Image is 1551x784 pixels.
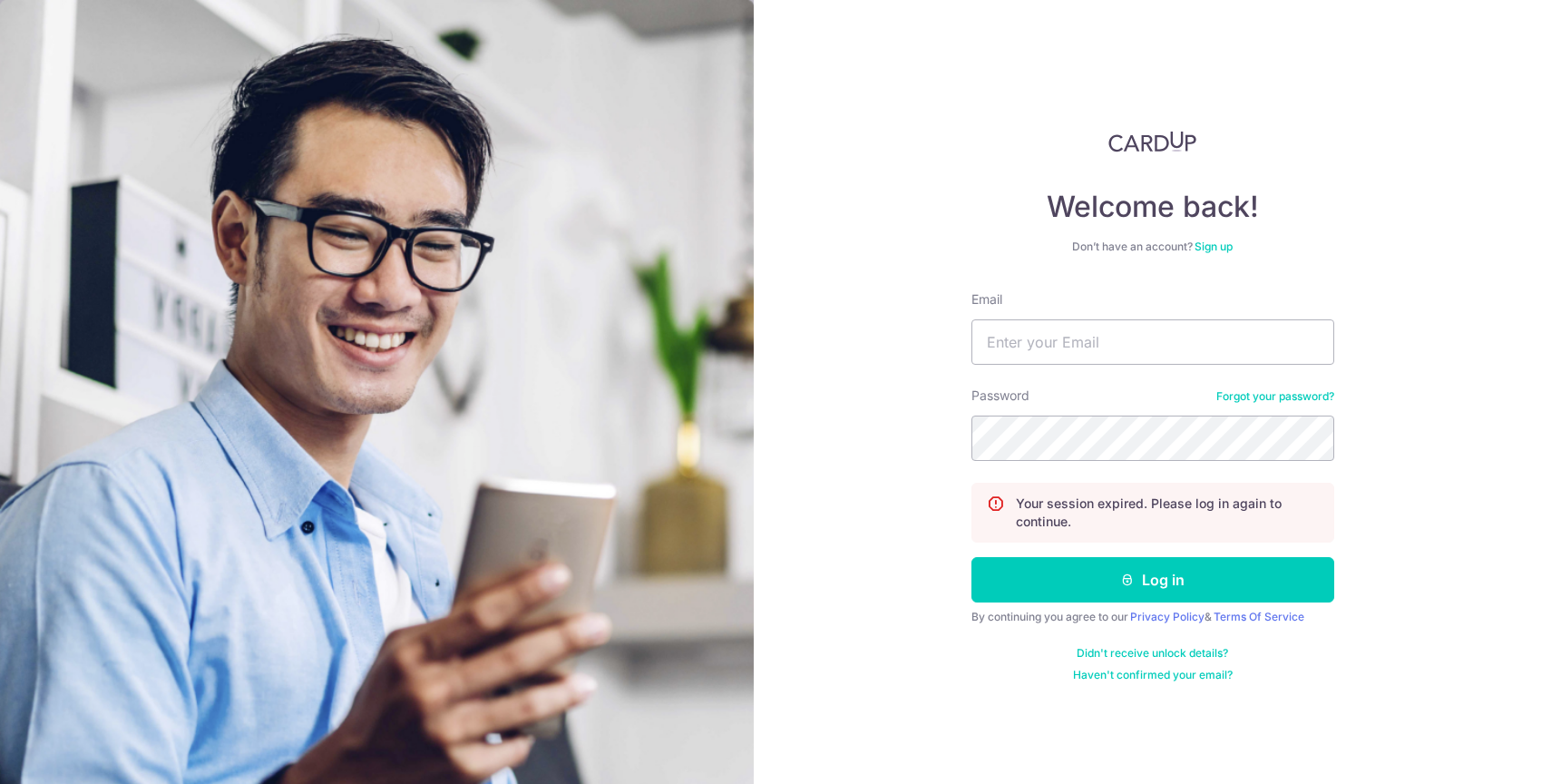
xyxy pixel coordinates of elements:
[1216,389,1334,404] a: Forgot your password?
[1077,646,1228,661] a: Didn't receive unlock details?
[971,610,1334,624] div: By continuing you agree to our &
[1016,495,1319,531] p: Your session expired. Please log in again to continue.
[1108,131,1197,152] img: CardUp Logo
[1073,668,1233,682] a: Haven't confirmed your email?
[1195,240,1233,253] a: Sign up
[971,387,1029,405] label: Password
[971,290,1002,309] label: Email
[971,557,1334,603] button: Log in
[1214,610,1304,623] a: Terms Of Service
[971,189,1334,225] h4: Welcome back!
[971,240,1334,254] div: Don’t have an account?
[971,319,1334,365] input: Enter your Email
[1130,610,1205,623] a: Privacy Policy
